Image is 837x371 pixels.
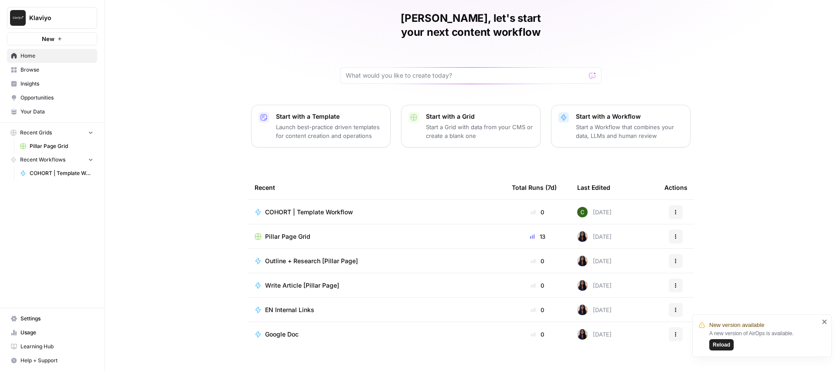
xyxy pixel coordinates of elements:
div: 0 [512,257,563,265]
input: What would you like to create today? [346,71,585,80]
span: Opportunities [20,94,93,102]
p: Start a Grid with data from your CMS or create a blank one [426,123,533,140]
button: Workspace: Klaviyo [7,7,97,29]
div: 0 [512,330,563,339]
img: rox323kbkgutb4wcij4krxobkpon [577,305,588,315]
div: Total Runs (7d) [512,175,557,199]
a: Outline + Research [Pillar Page] [255,257,498,265]
div: 0 [512,208,563,216]
span: Settings [20,315,93,323]
a: COHORT | Template Workflow [16,166,97,180]
span: EN Internal Links [265,306,314,314]
a: COHORT | Template Workflow [255,208,498,216]
div: [DATE] [577,256,612,266]
button: Start with a GridStart a Grid with data from your CMS or create a blank one [401,105,541,148]
span: Usage [20,329,93,337]
button: Help + Support [7,354,97,368]
a: Insights [7,77,97,91]
button: Start with a TemplateLaunch best-practice driven templates for content creation and operations [251,105,391,148]
a: Usage [7,326,97,340]
p: Start with a Workflow [576,112,683,121]
div: 0 [512,306,563,314]
div: [DATE] [577,305,612,315]
span: Pillar Page Grid [30,142,93,150]
div: 13 [512,232,563,241]
img: rox323kbkgutb4wcij4krxobkpon [577,256,588,266]
a: Pillar Page Grid [16,139,97,153]
span: Help + Support [20,357,93,364]
span: Write Article [Pillar Page] [265,281,339,290]
div: [DATE] [577,231,612,242]
span: Google Doc [265,330,299,339]
div: [DATE] [577,280,612,291]
div: Last Edited [577,175,610,199]
span: New version available [709,321,764,330]
p: Start with a Template [276,112,383,121]
button: New [7,32,97,45]
a: Home [7,49,97,63]
a: EN Internal Links [255,306,498,314]
a: Settings [7,312,97,326]
button: close [822,318,828,325]
div: [DATE] [577,207,612,217]
span: Learning Hub [20,343,93,350]
img: Klaviyo Logo [10,10,26,26]
div: [DATE] [577,329,612,340]
div: 0 [512,281,563,290]
button: Recent Grids [7,126,97,139]
a: Write Article [Pillar Page] [255,281,498,290]
span: Your Data [20,108,93,116]
span: Home [20,52,93,60]
button: Start with a WorkflowStart a Workflow that combines your data, LLMs and human review [551,105,691,148]
span: Browse [20,66,93,74]
a: Browse [7,63,97,77]
span: Recent Workflows [20,156,65,164]
span: COHORT | Template Workflow [265,208,353,216]
span: Insights [20,80,93,88]
span: Recent Grids [20,129,52,137]
a: Pillar Page Grid [255,232,498,241]
div: Recent [255,175,498,199]
a: Google Doc [255,330,498,339]
a: Your Data [7,105,97,119]
span: Klaviyo [29,14,82,22]
img: rox323kbkgutb4wcij4krxobkpon [577,280,588,291]
p: Start with a Grid [426,112,533,121]
div: Actions [664,175,687,199]
a: Learning Hub [7,340,97,354]
img: 14qrvic887bnlg6dzgoj39zarp80 [577,207,588,217]
img: rox323kbkgutb4wcij4krxobkpon [577,231,588,242]
p: Start a Workflow that combines your data, LLMs and human review [576,123,683,140]
span: Outline + Research [Pillar Page] [265,257,358,265]
p: Launch best-practice driven templates for content creation and operations [276,123,383,140]
span: Reload [713,341,730,349]
button: Recent Workflows [7,153,97,166]
span: COHORT | Template Workflow [30,169,93,177]
img: rox323kbkgutb4wcij4krxobkpon [577,329,588,340]
span: New [42,34,54,43]
a: Opportunities [7,91,97,105]
h1: [PERSON_NAME], let's start your next content workflow [340,11,602,39]
button: Reload [709,339,734,350]
div: A new version of AirOps is available. [709,330,819,350]
span: Pillar Page Grid [265,232,310,241]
